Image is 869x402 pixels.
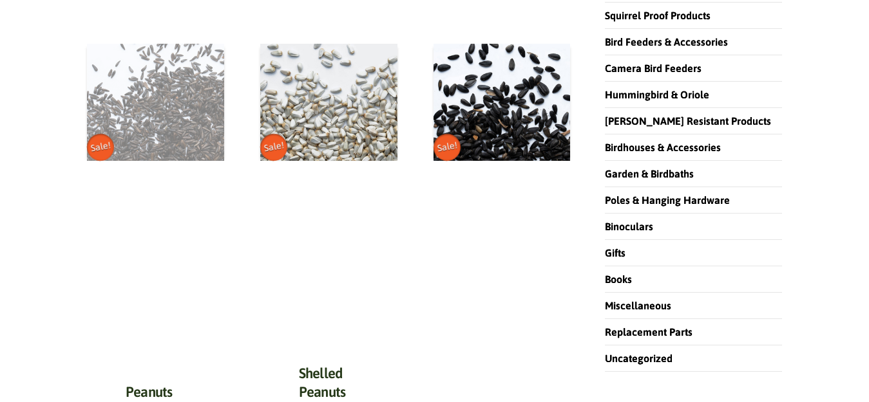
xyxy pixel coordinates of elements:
a: Birdhouses & Accessories [605,142,721,153]
a: Replacement Parts [605,326,692,338]
a: Books [605,273,632,285]
a: Miscellaneous [605,300,671,311]
a: Camera Bird Feeders [605,62,702,74]
a: Squirrel Proof Products [605,10,711,21]
a: Uncategorized [605,352,673,364]
a: Binoculars [605,221,653,232]
a: Bird Feeders & Accessories [605,36,728,48]
span: Sale! [431,132,463,163]
span: Sale! [258,132,289,163]
a: Garden & Birdbaths [605,168,694,179]
span: Sale! [85,132,117,163]
a: Gifts [605,247,625,259]
a: Poles & Hanging Hardware [605,194,730,206]
a: [PERSON_NAME] Resistant Products [605,115,771,127]
a: Hummingbird & Oriole [605,89,709,100]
